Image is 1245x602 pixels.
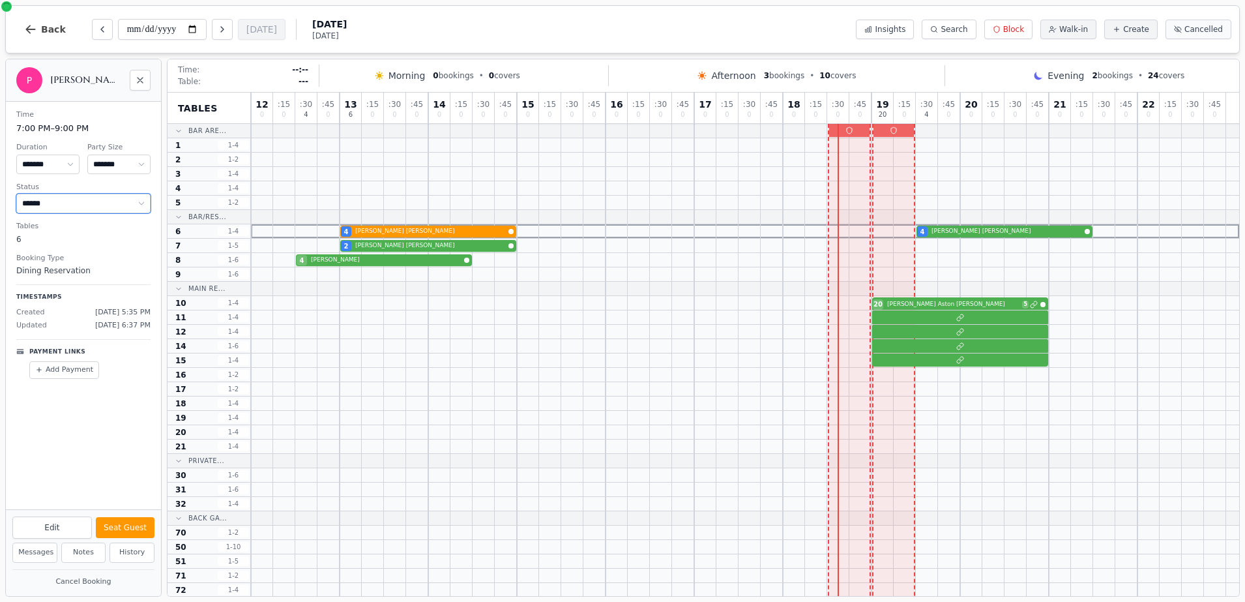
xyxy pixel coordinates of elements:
[175,556,186,567] span: 51
[810,70,814,81] span: •
[87,142,151,153] dt: Party Size
[721,100,733,108] span: : 15
[278,100,290,108] span: : 15
[489,70,520,81] span: covers
[1092,71,1097,80] span: 2
[110,543,154,563] button: History
[178,102,218,115] span: Tables
[14,14,76,45] button: Back
[503,112,507,118] span: 0
[218,370,249,380] span: 1 - 2
[16,142,80,153] dt: Duration
[370,112,374,118] span: 0
[218,298,249,308] span: 1 - 4
[654,100,667,108] span: : 30
[175,226,181,237] span: 6
[1138,70,1143,81] span: •
[344,100,357,109] span: 13
[61,543,106,563] button: Notes
[1031,100,1044,108] span: : 45
[433,100,445,109] span: 14
[218,556,249,566] span: 1 - 5
[819,70,856,81] span: covers
[411,100,423,108] span: : 45
[548,112,551,118] span: 0
[175,370,186,380] span: 16
[311,256,461,265] span: [PERSON_NAME]
[415,112,418,118] span: 0
[920,100,933,108] span: : 30
[218,155,249,164] span: 1 - 2
[92,19,113,40] button: Previous day
[489,71,494,80] span: 0
[898,100,911,108] span: : 15
[95,320,151,331] span: [DATE] 6:37 PM
[175,155,181,165] span: 2
[879,112,887,118] span: 20
[218,341,249,351] span: 1 - 6
[175,241,181,251] span: 7
[588,100,600,108] span: : 45
[300,100,312,108] span: : 30
[16,320,47,331] span: Updated
[16,182,151,193] dt: Status
[477,100,490,108] span: : 30
[175,327,186,337] span: 12
[16,253,151,264] dt: Booking Type
[392,112,396,118] span: 0
[29,348,85,357] p: Payment Links
[175,542,186,552] span: 50
[175,442,186,452] span: 21
[764,71,769,80] span: 3
[876,100,888,109] span: 19
[175,298,186,309] span: 10
[481,112,485,118] span: 0
[1013,112,1017,118] span: 0
[1148,71,1159,80] span: 24
[218,312,249,322] span: 1 - 4
[1076,100,1088,108] span: : 15
[479,70,484,81] span: •
[175,183,181,194] span: 4
[178,76,201,87] span: Table:
[856,20,914,39] button: Insights
[322,100,334,108] span: : 45
[987,100,999,108] span: : 15
[858,112,862,118] span: 0
[175,427,186,438] span: 20
[299,76,308,87] span: ---
[887,300,1019,309] span: [PERSON_NAME] Aston [PERSON_NAME]
[764,70,804,81] span: bookings
[1186,100,1199,108] span: : 30
[218,384,249,394] span: 1 - 2
[218,470,249,480] span: 1 - 6
[521,100,534,109] span: 15
[747,112,751,118] span: 0
[388,69,426,82] span: Morning
[1098,100,1110,108] span: : 30
[188,284,226,293] span: Main Re...
[592,112,596,118] span: 0
[344,241,349,251] span: 2
[677,100,689,108] span: : 45
[41,25,66,34] span: Back
[1092,70,1132,81] span: bookings
[1190,112,1194,118] span: 0
[991,112,995,118] span: 0
[615,112,619,118] span: 0
[355,241,506,250] span: [PERSON_NAME] [PERSON_NAME]
[455,100,467,108] span: : 15
[212,19,233,40] button: Next day
[931,227,1082,236] span: [PERSON_NAME] [PERSON_NAME]
[312,18,347,31] span: [DATE]
[1120,100,1132,108] span: : 45
[16,67,42,93] div: P
[12,543,57,563] button: Messages
[610,100,622,109] span: 16
[544,100,556,108] span: : 15
[1165,20,1231,39] button: Cancelled
[312,31,347,41] span: [DATE]
[218,413,249,423] span: 1 - 4
[29,361,99,379] button: Add Payment
[854,100,866,108] span: : 45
